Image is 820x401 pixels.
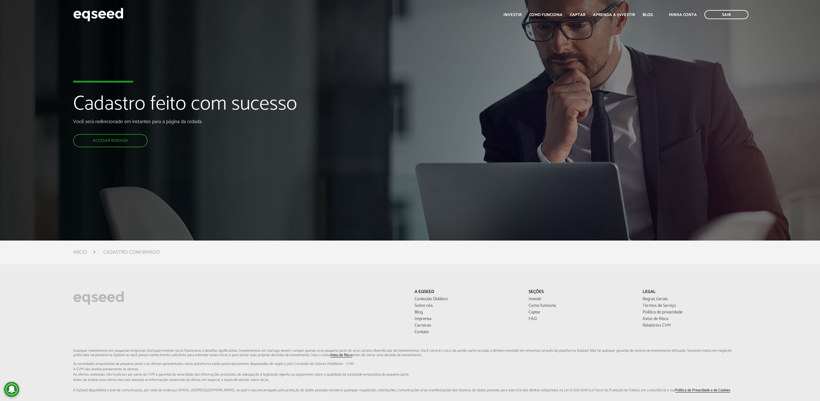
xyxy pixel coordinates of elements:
img: EqSeed [73,6,123,23]
a: Como funciona [529,304,633,308]
a: Minha conta [669,13,697,17]
a: Imprensa [415,317,519,321]
a: Termos de Serviço [643,304,747,308]
a: Sobre nós [415,304,519,308]
a: Sair [704,10,748,19]
span: A CVM não analisa previamente as ofertas. [73,367,747,371]
a: Aprenda a investir [593,13,635,17]
a: Aviso de Risco [330,353,352,357]
a: Captar [529,310,633,315]
a: Conteúdo Didático [415,297,519,301]
p: A EqSeed [415,290,519,295]
a: Relatórios CVM [643,323,747,328]
a: Investir [529,297,633,301]
a: Aviso de Risco [643,317,747,321]
a: Investir [503,13,522,17]
a: Carreiras [415,323,519,328]
span: As sociedades empresárias de pequeno porte e as ofertas apresentadas nesta plataforma estão aut... [73,362,747,366]
a: Captar [570,13,585,17]
a: Contato [415,330,519,334]
a: Blog [415,310,519,315]
a: Como funciona [529,13,562,17]
h1: Cadastro feito com sucesso [73,93,474,118]
img: EqSeed Logo [73,290,124,306]
a: Acessar rodada [73,134,148,147]
p: Seções [529,290,633,295]
a: Regras Gerais [643,297,747,301]
p: Legal [643,290,747,295]
span: Antes de aceitar uma oferta leia com atenção as informações essenciais da oferta, em especial... [73,378,747,382]
a: FAQ [529,317,633,321]
p: Você será redirecionado em instantes para a página da rodada. [73,119,474,125]
span: As ofertas realizadas não implicam por parte da CVM a garantia da veracidade das informações p... [73,373,747,377]
li: Cadastro confirmado [103,248,160,257]
a: Início [73,250,87,255]
a: Política de Privacidade e de Cookies [675,388,730,393]
a: Blog [643,13,653,17]
a: Política de privacidade [643,310,747,315]
p: Qualquer investimento em pequenas empresas (startups) envolve riscos financeiros e desafios signi... [73,349,747,393]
